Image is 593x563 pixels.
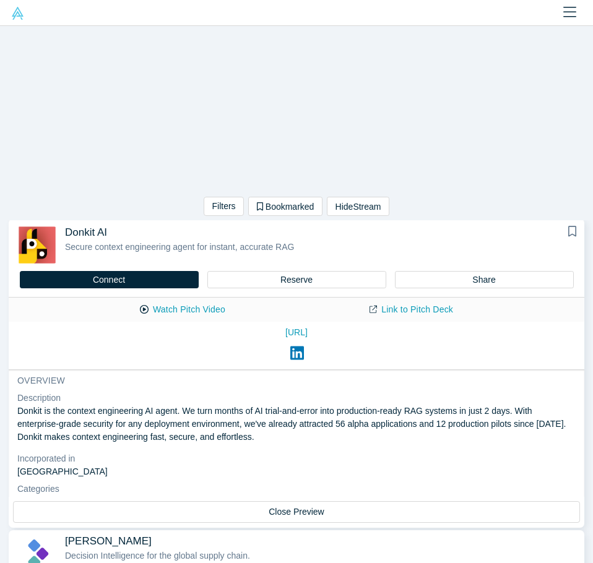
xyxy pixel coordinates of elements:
span: Decision Intelligence for the global supply chain. [65,551,250,561]
img: Alchemist Vault Logo [11,7,24,20]
iframe: Alchemist Class XL Demo Day: Vault [149,26,445,192]
button: Donkit AISecure context engineering agent for instant, accurate RAGBookmark [9,219,584,271]
img: Donkit AI's Logo [17,226,56,264]
h3: overview [17,374,558,387]
span: [PERSON_NAME] [65,535,152,548]
button: Close Preview [13,501,580,523]
span: Secure context engineering agent for instant, accurate RAG [65,242,294,252]
button: Bookmarked [248,197,322,216]
dt: Categories [17,483,576,496]
dt: Description [17,392,576,405]
dt: Incorporated in [17,452,576,465]
button: Reserve [207,271,386,288]
button: Bookmark [565,225,581,240]
a: [URL] [17,326,576,339]
dd: [GEOGRAPHIC_DATA] [17,465,576,478]
button: Filters [204,197,244,216]
p: Donkit is the context engineering AI agent. We turn months of AI trial-and-error into production-... [17,405,576,444]
button: Connect [20,271,199,288]
a: Link to Pitch Deck [357,299,466,320]
button: Share [395,271,574,288]
button: HideStream [327,197,389,216]
span: Donkit AI [65,226,107,239]
button: Watch Pitch Video [127,299,238,320]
